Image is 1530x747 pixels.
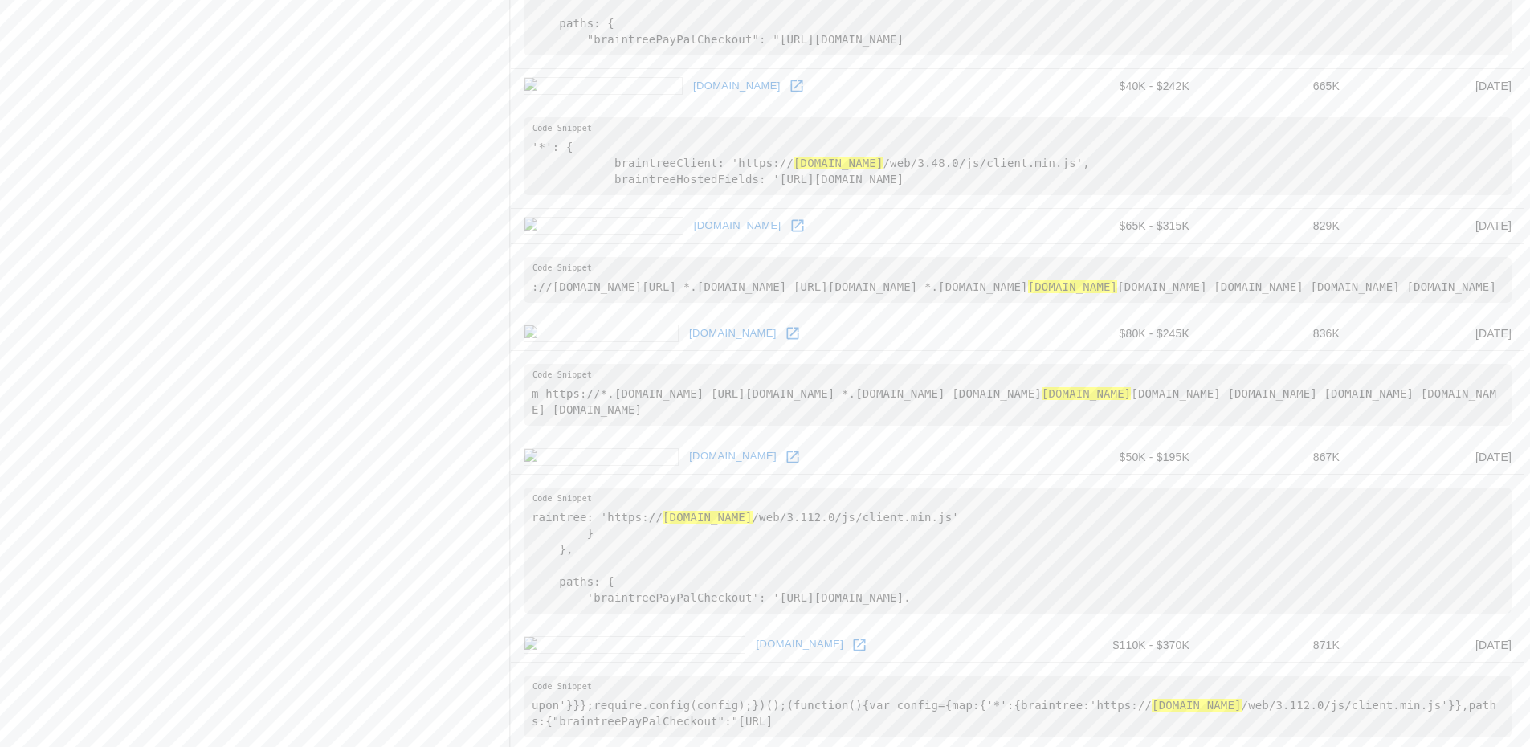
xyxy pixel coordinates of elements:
[524,488,1512,614] pre: raintree: 'https:// /web/3.112.0/js/client.min.js' } }, paths: { 'braintreePayPalCheckout': '[URL...
[781,321,805,345] a: Open kuhnrikon.com in new window
[1353,439,1524,475] td: [DATE]
[1202,69,1353,104] td: 665K
[524,325,679,342] img: kuhnrikon.com icon
[785,214,810,238] a: Open daylesford.com in new window
[847,633,871,657] a: Open pharmacyonline.com.au in new window
[1042,627,1202,663] td: $110K - $370K
[524,636,745,654] img: pharmacyonline.com.au icon
[690,214,785,239] a: [DOMAIN_NAME]
[524,448,679,466] img: delifrance.com icon
[1202,208,1353,243] td: 829K
[1353,208,1524,243] td: [DATE]
[1353,316,1524,351] td: [DATE]
[524,257,1512,303] pre: ://[DOMAIN_NAME][URL] *.[DOMAIN_NAME] [URL][DOMAIN_NAME] *.[DOMAIN_NAME] [DOMAIN_NAME] [DOMAIN_NA...
[1042,316,1202,351] td: $80K - $245K
[1042,387,1132,400] hl: [DOMAIN_NAME]
[689,74,785,99] a: [DOMAIN_NAME]
[1202,627,1353,663] td: 871K
[524,77,683,95] img: terreexotique.fr icon
[524,217,683,235] img: daylesford.com icon
[524,364,1512,426] pre: m https://*.[DOMAIN_NAME] [URL][DOMAIN_NAME] *.[DOMAIN_NAME] [DOMAIN_NAME] [DOMAIN_NAME] [DOMAIN_...
[1202,316,1353,351] td: 836K
[1152,699,1242,712] hl: [DOMAIN_NAME]
[524,117,1512,195] pre: '*': { braintreeClient: 'https:// /web/3.48.0/js/client.min.js', braintreeHostedFields: '[URL][DO...
[1042,439,1202,475] td: $50K - $195K
[1202,439,1353,475] td: 867K
[781,445,805,469] a: Open delifrance.com in new window
[1353,627,1524,663] td: [DATE]
[663,511,753,524] hl: [DOMAIN_NAME]
[752,632,847,657] a: [DOMAIN_NAME]
[1042,208,1202,243] td: $65K - $315K
[1042,69,1202,104] td: $40K - $242K
[685,321,781,346] a: [DOMAIN_NAME]
[785,74,809,98] a: Open terreexotique.fr in new window
[524,676,1512,737] pre: upon'}}};require.config(config);})();(function(){var config={map:{'*':{braintree:'https:// /web/3...
[1028,280,1118,293] hl: [DOMAIN_NAME]
[1353,69,1524,104] td: [DATE]
[685,444,781,469] a: [DOMAIN_NAME]
[794,157,883,169] hl: [DOMAIN_NAME]
[1450,633,1511,694] iframe: Drift Widget Chat Controller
